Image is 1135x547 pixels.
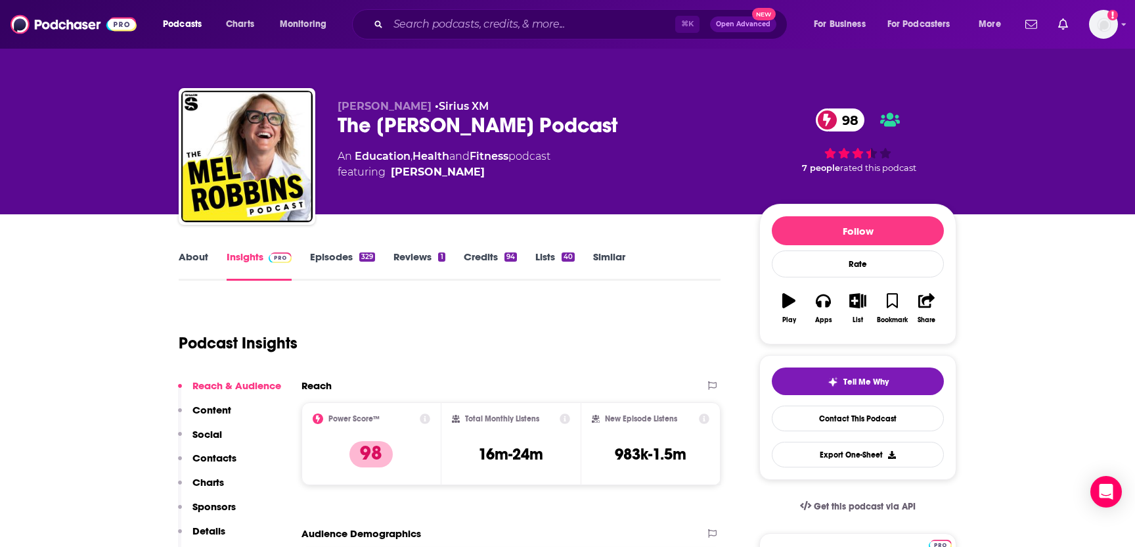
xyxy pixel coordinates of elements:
[875,285,909,332] button: Bookmark
[470,150,508,162] a: Fitness
[412,150,449,162] a: Health
[615,444,686,464] h3: 983k-1.5m
[841,285,875,332] button: List
[349,441,393,467] p: 98
[805,14,882,35] button: open menu
[605,414,677,423] h2: New Episode Listens
[772,442,944,467] button: Export One-Sheet
[887,15,950,34] span: For Podcasters
[969,14,1017,35] button: open menu
[1089,10,1118,39] img: User Profile
[179,250,208,281] a: About
[828,377,838,387] img: tell me why sparkle
[504,252,517,262] div: 94
[465,414,539,423] h2: Total Monthly Listens
[359,252,375,262] div: 329
[782,316,796,324] div: Play
[181,91,313,222] img: The Mel Robbins Podcast
[710,16,776,32] button: Open AdvancedNew
[535,250,575,281] a: Lists40
[393,250,445,281] a: Reviews1
[464,250,517,281] a: Credits94
[269,252,292,263] img: Podchaser Pro
[411,150,412,162] span: ,
[338,164,550,180] span: featuring
[178,404,231,428] button: Content
[338,149,550,180] div: An podcast
[593,250,625,281] a: Similar
[853,316,863,324] div: List
[301,527,421,540] h2: Audience Demographics
[178,379,281,404] button: Reach & Audience
[391,164,485,180] a: Mel Robbins
[772,250,944,277] div: Rate
[829,108,865,131] span: 98
[877,316,908,324] div: Bookmark
[816,108,865,131] a: 98
[840,163,916,173] span: rated this podcast
[217,14,262,35] a: Charts
[772,368,944,395] button: tell me why sparkleTell Me Why
[716,21,770,28] span: Open Advanced
[154,14,219,35] button: open menu
[918,316,935,324] div: Share
[790,490,926,523] a: Get this podcast via API
[192,500,236,513] p: Sponsors
[192,476,224,488] p: Charts
[365,9,800,39] div: Search podcasts, credits, & more...
[178,428,222,452] button: Social
[301,379,332,392] h2: Reach
[1090,476,1122,508] div: Open Intercom Messenger
[772,285,806,332] button: Play
[1107,10,1118,20] svg: Add a profile image
[227,250,292,281] a: InsightsPodchaser Pro
[178,500,236,525] button: Sponsors
[752,8,776,20] span: New
[192,452,236,464] p: Contacts
[192,404,231,416] p: Content
[192,525,225,537] p: Details
[163,15,202,34] span: Podcasts
[1089,10,1118,39] span: Logged in as Rbaldwin
[310,250,375,281] a: Episodes329
[11,12,137,37] img: Podchaser - Follow, Share and Rate Podcasts
[815,316,832,324] div: Apps
[178,452,236,476] button: Contacts
[179,333,298,353] h1: Podcast Insights
[843,377,889,387] span: Tell Me Why
[910,285,944,332] button: Share
[388,14,675,35] input: Search podcasts, credits, & more...
[338,100,432,112] span: [PERSON_NAME]
[439,100,489,112] a: Sirius XM
[271,14,344,35] button: open menu
[280,15,326,34] span: Monitoring
[562,252,575,262] div: 40
[879,14,969,35] button: open menu
[1089,10,1118,39] button: Show profile menu
[478,444,543,464] h3: 16m-24m
[226,15,254,34] span: Charts
[192,428,222,440] p: Social
[979,15,1001,34] span: More
[806,285,840,332] button: Apps
[192,379,281,392] p: Reach & Audience
[178,476,224,500] button: Charts
[759,100,956,181] div: 98 7 peoplerated this podcast
[435,100,489,112] span: •
[772,406,944,431] a: Contact This Podcast
[772,216,944,245] button: Follow
[328,414,380,423] h2: Power Score™
[675,16,700,33] span: ⌘ K
[814,501,916,512] span: Get this podcast via API
[355,150,411,162] a: Education
[814,15,866,34] span: For Business
[1053,13,1073,36] a: Show notifications dropdown
[438,252,445,262] div: 1
[1020,13,1042,36] a: Show notifications dropdown
[449,150,470,162] span: and
[802,163,840,173] span: 7 people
